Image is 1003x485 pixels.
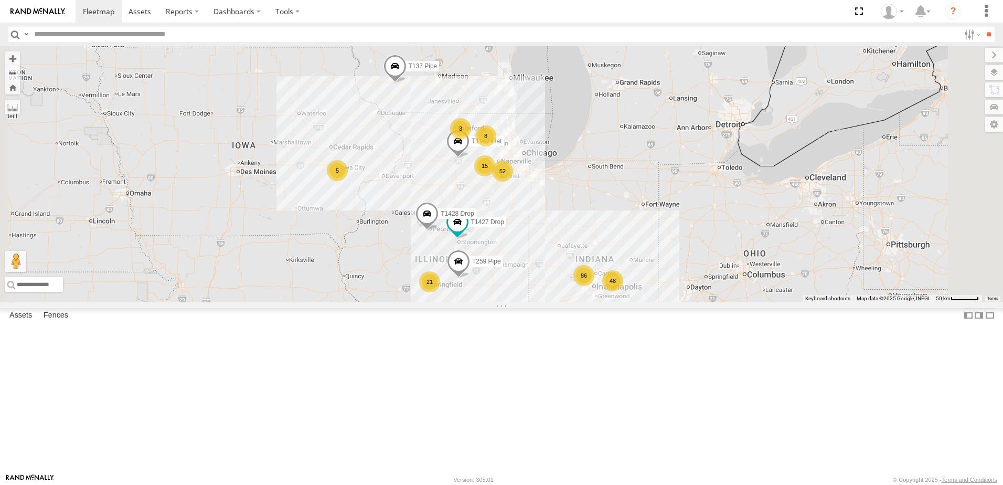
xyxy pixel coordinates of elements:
div: 5 [327,160,348,181]
button: Map Scale: 50 km per 50 pixels [933,295,982,302]
label: Dock Summary Table to the Right [974,308,984,323]
span: Map data ©2025 Google, INEGI [857,296,930,301]
div: Tim Peck [877,4,908,19]
span: T259 Pipe [472,258,501,266]
span: T1427 Drop [471,218,504,226]
button: Zoom Home [5,80,20,94]
label: Search Query [22,27,30,42]
div: 48 [602,270,623,291]
img: rand-logo.svg [10,8,65,15]
div: 3 [450,118,471,139]
div: Version: 305.01 [454,477,494,483]
span: T1187 Flat [472,138,501,145]
a: Terms [987,297,998,301]
label: Fences [38,308,73,323]
a: Visit our Website [6,475,54,485]
div: 8 [475,125,496,146]
i: ? [945,3,962,20]
label: Hide Summary Table [985,308,995,323]
label: Measure [5,100,20,114]
button: Keyboard shortcuts [805,295,850,302]
span: 50 km [936,296,951,301]
div: 86 [573,265,594,286]
span: T1428 Drop [441,210,474,217]
label: Assets [4,308,37,323]
label: Search Filter Options [960,27,983,42]
div: 21 [419,271,440,292]
span: T137 Pipe [409,62,438,70]
button: Drag Pegman onto the map to open Street View [5,251,26,272]
div: © Copyright 2025 - [893,477,997,483]
div: 52 [492,161,513,182]
button: Zoom in [5,51,20,66]
label: Map Settings [985,117,1003,132]
div: 15 [474,155,495,176]
button: Zoom out [5,66,20,80]
a: Terms and Conditions [942,477,997,483]
label: Dock Summary Table to the Left [963,308,974,323]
